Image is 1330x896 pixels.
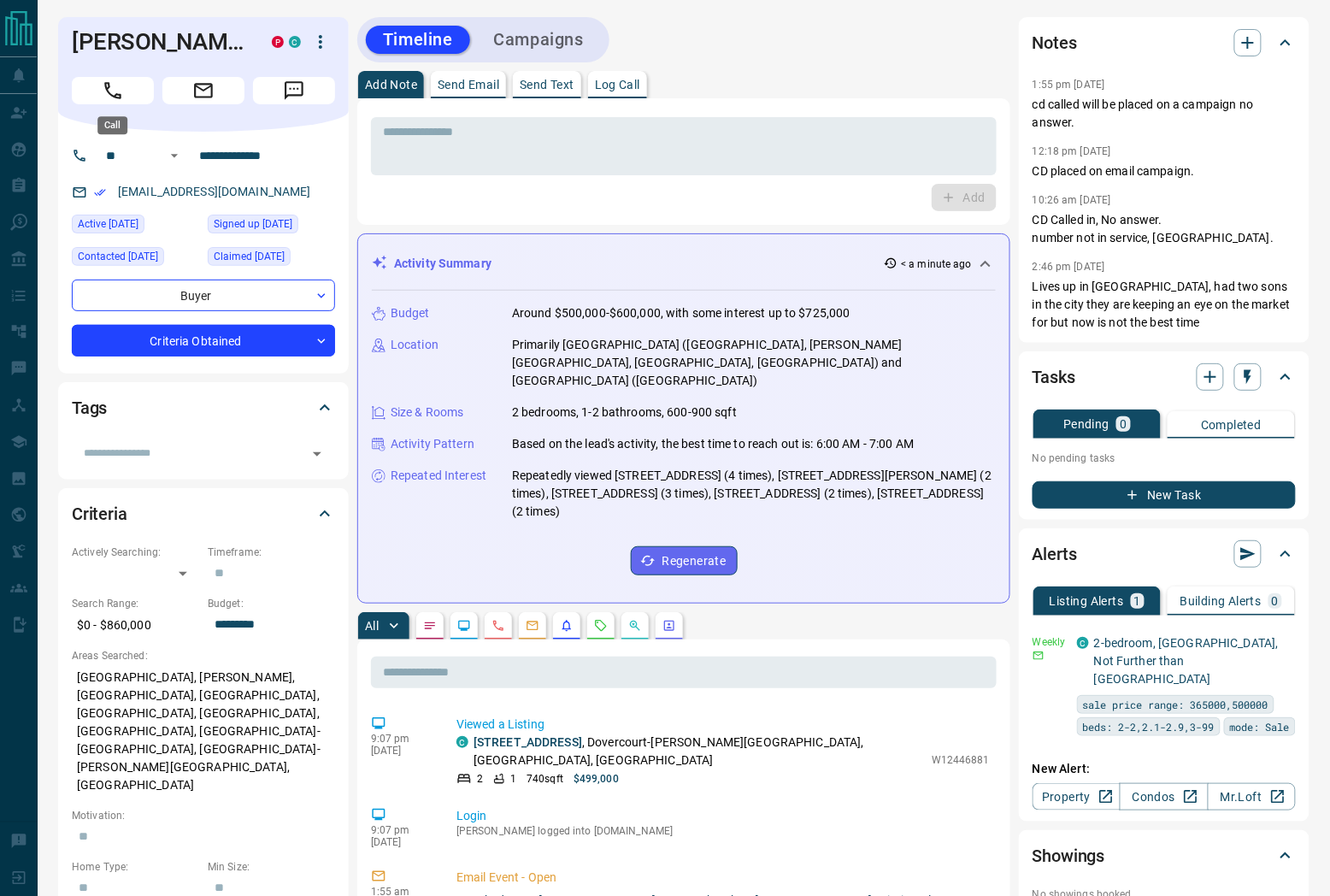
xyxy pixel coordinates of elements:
span: Signed up [DATE] [214,215,292,233]
h2: Notes [1033,29,1077,56]
a: Property [1033,783,1121,811]
p: Around $500,000-$600,000, with some interest up to $725,000 [512,304,850,322]
p: Repeatedly viewed [STREET_ADDRESS] (4 times), [STREET_ADDRESS][PERSON_NAME] (2 times), [STREET_AD... [512,467,996,521]
a: [EMAIL_ADDRESS][DOMAIN_NAME] [118,185,311,198]
p: 1 [510,771,516,787]
div: Tasks [1033,357,1296,398]
span: mode: Sale [1230,718,1290,735]
div: Tags [72,387,335,428]
div: Sun Oct 12 2025 [72,215,199,239]
p: 10:26 am [DATE] [1033,194,1111,206]
div: Tue Apr 13 2021 [208,247,335,271]
p: 2 [477,771,483,787]
p: New Alert: [1033,760,1296,778]
p: Viewed a Listing [456,716,990,734]
p: Log Call [595,79,640,91]
p: 9:07 pm [371,824,431,836]
div: Notes [1033,22,1296,63]
p: Pending [1063,418,1109,430]
p: Lives up in [GEOGRAPHIC_DATA], had two sons in the city they are keeping an eye on the market for... [1033,278,1296,332]
button: Campaigns [477,26,601,54]
p: Home Type: [72,859,199,875]
h2: Showings [1033,842,1105,869]
p: All [365,620,379,632]
svg: Listing Alerts [560,619,574,633]
p: 740 sqft [527,771,563,787]
svg: Calls [491,619,505,633]
a: Condos [1120,783,1208,811]
div: Criteria [72,493,335,534]
button: Open [305,442,329,466]
div: condos.ca [456,736,468,748]
div: Criteria Obtained [72,325,335,357]
p: Areas Searched: [72,648,335,663]
div: Fri Jul 13 2018 [208,215,335,239]
p: < a minute ago [901,256,972,272]
p: Based on the lead's activity, the best time to reach out is: 6:00 AM - 7:00 AM [512,435,914,453]
svg: Notes [423,619,437,633]
div: condos.ca [289,36,301,48]
p: Location [391,336,438,354]
p: Send Email [438,79,499,91]
h2: Tags [72,394,107,421]
svg: Agent Actions [662,619,676,633]
p: cd called will be placed on a campaign no answer. [1033,96,1296,132]
p: Budget [391,304,430,322]
span: Email [162,77,244,104]
a: 2-bedroom, [GEOGRAPHIC_DATA], Not Further than [GEOGRAPHIC_DATA] [1094,636,1279,686]
svg: Email [1033,650,1045,662]
p: Email Event - Open [456,869,990,887]
p: No pending tasks [1033,445,1296,471]
div: Activity Summary< a minute ago [372,248,996,280]
p: 1 [1134,595,1141,607]
button: Open [164,145,185,166]
p: Timeframe: [208,545,335,560]
p: Completed [1201,419,1262,431]
button: New Task [1033,481,1296,509]
p: 1:55 pm [DATE] [1033,79,1105,91]
p: CD placed on email campaign. [1033,162,1296,180]
p: 0 [1272,595,1279,607]
p: CD Called in, No answer. number not in service, [GEOGRAPHIC_DATA]. [1033,211,1296,247]
p: 2:46 pm [DATE] [1033,261,1105,273]
p: Send Text [520,79,574,91]
p: [DATE] [371,745,431,757]
p: , Dovercourt-[PERSON_NAME][GEOGRAPHIC_DATA], [GEOGRAPHIC_DATA], [GEOGRAPHIC_DATA] [474,734,923,769]
p: 12:18 pm [DATE] [1033,145,1111,157]
span: Call [72,77,154,104]
p: Motivation: [72,808,335,823]
h2: Tasks [1033,363,1075,391]
h2: Criteria [72,500,127,528]
p: Primarily [GEOGRAPHIC_DATA] ([GEOGRAPHIC_DATA], [PERSON_NAME][GEOGRAPHIC_DATA], [GEOGRAPHIC_DATA]... [512,336,996,390]
div: Wed Apr 16 2025 [72,247,199,271]
span: Contacted [DATE] [78,248,158,265]
p: 9:07 pm [371,733,431,745]
p: Activity Summary [394,255,491,273]
p: 0 [1120,418,1127,430]
p: Actively Searching: [72,545,199,560]
p: Budget: [208,596,335,611]
span: beds: 2-2,2.1-2.9,3-99 [1083,718,1215,735]
p: Login [456,807,990,825]
p: Size & Rooms [391,404,464,421]
span: Claimed [DATE] [214,248,285,265]
h1: [PERSON_NAME] [72,28,246,56]
svg: Opportunities [628,619,642,633]
p: [GEOGRAPHIC_DATA], [PERSON_NAME], [GEOGRAPHIC_DATA], [GEOGRAPHIC_DATA], [GEOGRAPHIC_DATA], [GEOGR... [72,663,335,799]
p: Building Alerts [1180,595,1262,607]
a: Mr.Loft [1208,783,1296,811]
p: Add Note [365,79,417,91]
div: property.ca [272,36,284,48]
svg: Requests [594,619,608,633]
p: Search Range: [72,596,199,611]
p: Listing Alerts [1050,595,1124,607]
svg: Email Verified [94,186,106,198]
span: Message [253,77,335,104]
p: Min Size: [208,859,335,875]
div: Showings [1033,835,1296,876]
h2: Alerts [1033,540,1077,568]
svg: Lead Browsing Activity [457,619,471,633]
button: Regenerate [631,546,738,575]
a: [STREET_ADDRESS] [474,735,582,749]
p: [DATE] [371,836,431,848]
